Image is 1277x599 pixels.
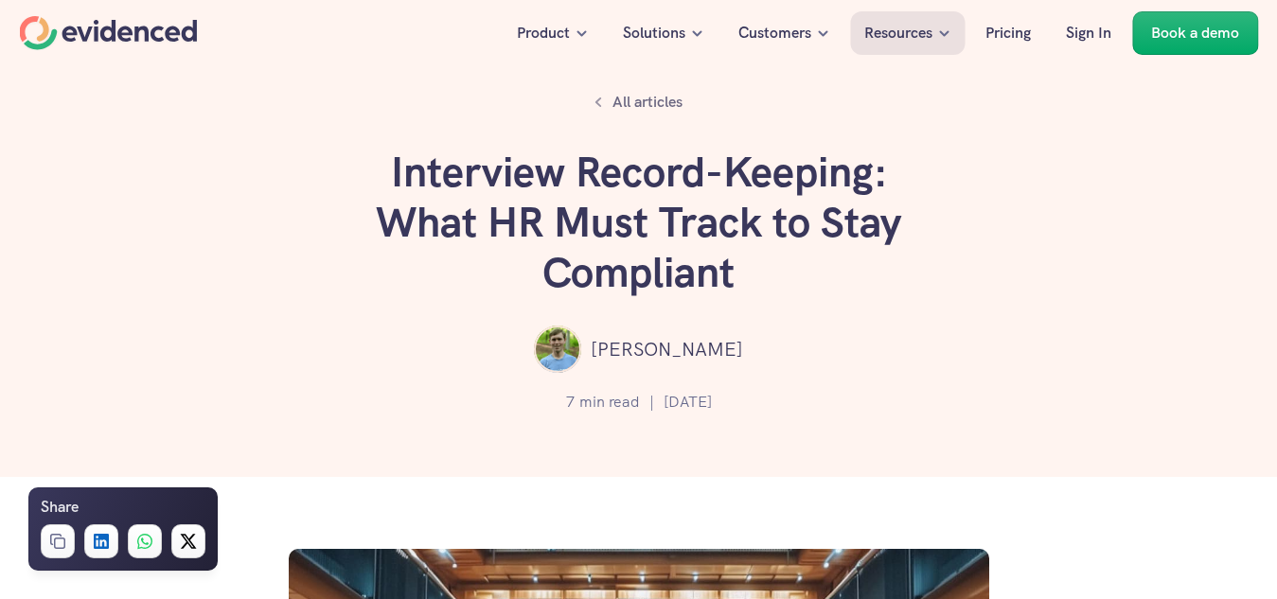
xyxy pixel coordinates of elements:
[1066,21,1111,45] p: Sign In
[738,21,811,45] p: Customers
[1132,11,1258,55] a: Book a demo
[355,148,923,297] h1: Interview Record-Keeping: What HR Must Track to Stay Compliant
[864,21,932,45] p: Resources
[612,90,683,115] p: All articles
[584,85,693,119] a: All articles
[579,390,640,414] p: min read
[971,11,1045,55] a: Pricing
[517,21,570,45] p: Product
[591,334,743,364] p: [PERSON_NAME]
[566,390,575,414] p: 7
[664,390,712,414] p: [DATE]
[649,390,654,414] p: |
[534,326,581,373] img: ""
[985,21,1031,45] p: Pricing
[1052,11,1126,55] a: Sign In
[19,16,197,50] a: Home
[623,21,685,45] p: Solutions
[1151,21,1239,45] p: Book a demo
